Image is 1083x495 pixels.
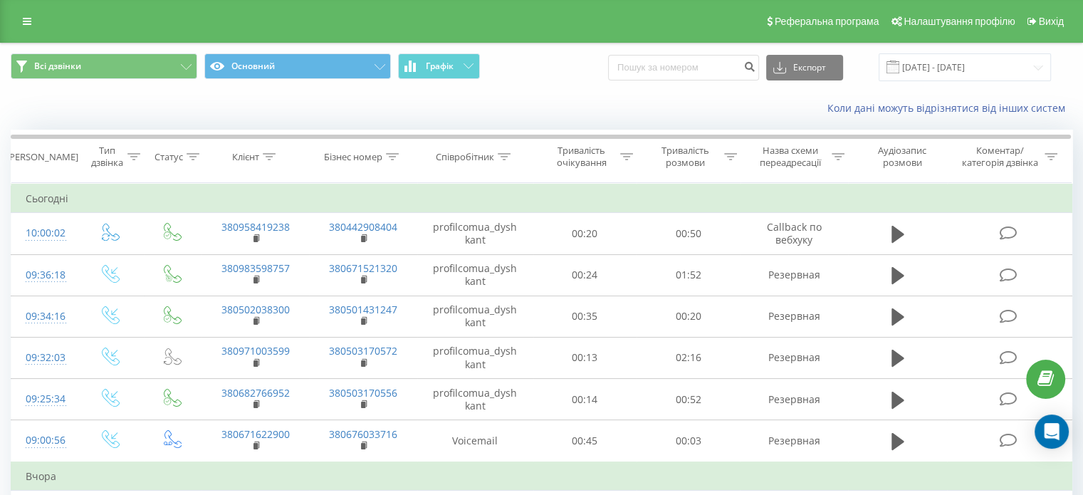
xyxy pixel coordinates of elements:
[533,420,637,462] td: 00:45
[329,220,397,234] a: 380442908404
[904,16,1015,27] span: Налаштування профілю
[766,55,843,80] button: Експорт
[26,261,63,289] div: 09:36:18
[775,16,879,27] span: Реферальна програма
[426,61,454,71] span: Графік
[221,261,290,275] a: 380983598757
[740,254,847,296] td: Резервная
[329,344,397,358] a: 380503170572
[26,385,63,413] div: 09:25:34
[26,219,63,247] div: 10:00:02
[546,145,617,169] div: Тривалість очікування
[827,101,1072,115] a: Коли дані можуть відрізнятися вiд інших систем
[232,151,259,163] div: Клієнт
[740,420,847,462] td: Резервная
[417,379,533,420] td: profilcomua_dyshkant
[26,344,63,372] div: 09:32:03
[533,213,637,254] td: 00:20
[637,254,740,296] td: 01:52
[417,296,533,337] td: profilcomua_dyshkant
[329,303,397,316] a: 380501431247
[11,184,1072,213] td: Сьогодні
[204,53,391,79] button: Основний
[417,337,533,378] td: profilcomua_dyshkant
[329,386,397,400] a: 380503170556
[958,145,1041,169] div: Коментар/категорія дзвінка
[221,386,290,400] a: 380682766952
[637,213,740,254] td: 00:50
[221,427,290,441] a: 380671622900
[533,296,637,337] td: 00:35
[26,303,63,330] div: 09:34:16
[637,379,740,420] td: 00:52
[740,213,847,254] td: Callback по вебхуку
[1039,16,1064,27] span: Вихід
[417,254,533,296] td: profilcomua_dyshkant
[637,296,740,337] td: 00:20
[329,261,397,275] a: 380671521320
[329,427,397,441] a: 380676033716
[740,379,847,420] td: Резервная
[398,53,480,79] button: Графік
[155,151,183,163] div: Статус
[637,420,740,462] td: 00:03
[11,53,197,79] button: Всі дзвінки
[861,145,944,169] div: Аудіозапис розмови
[11,462,1072,491] td: Вчора
[324,151,382,163] div: Бізнес номер
[26,427,63,454] div: 09:00:56
[90,145,123,169] div: Тип дзвінка
[649,145,721,169] div: Тривалість розмови
[533,337,637,378] td: 00:13
[608,55,759,80] input: Пошук за номером
[221,303,290,316] a: 380502038300
[740,337,847,378] td: Резервная
[533,254,637,296] td: 00:24
[34,61,81,72] span: Всі дзвінки
[221,220,290,234] a: 380958419238
[740,296,847,337] td: Резервная
[753,145,828,169] div: Назва схеми переадресації
[533,379,637,420] td: 00:14
[221,344,290,358] a: 380971003599
[417,420,533,462] td: Voicemail
[637,337,740,378] td: 02:16
[417,213,533,254] td: profilcomua_dyshkant
[1035,415,1069,449] div: Open Intercom Messenger
[6,151,78,163] div: [PERSON_NAME]
[436,151,494,163] div: Співробітник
